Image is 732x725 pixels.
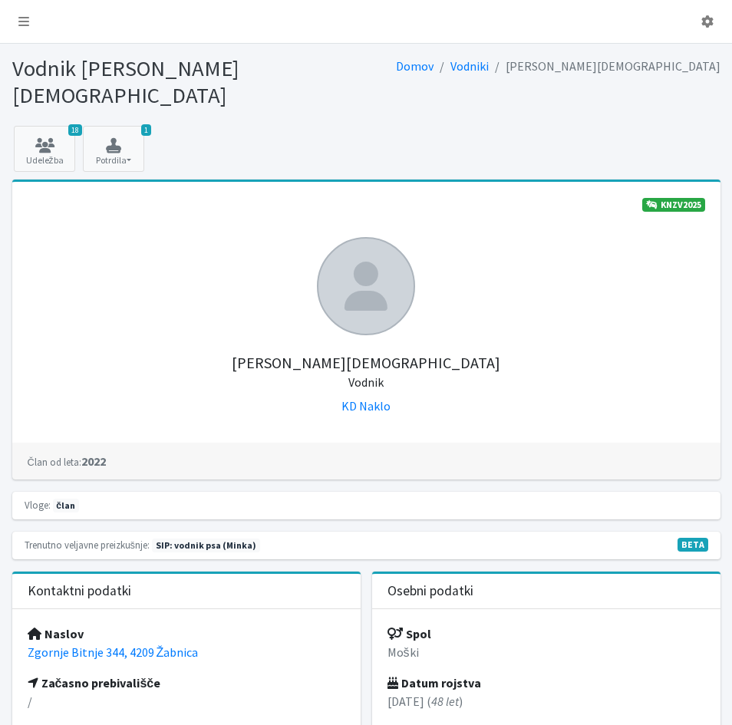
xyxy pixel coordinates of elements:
span: 1 [141,124,151,136]
span: član [53,499,79,512]
a: KNZV2025 [642,198,705,212]
a: 18 Udeležba [14,126,75,172]
strong: Naslov [28,626,84,641]
a: Domov [396,58,434,74]
h3: Kontaktni podatki [28,583,131,599]
span: Naslednja preizkušnja: jesen 2026 [152,539,260,552]
h5: [PERSON_NAME][DEMOGRAPHIC_DATA] [28,335,705,391]
p: / [28,692,345,710]
strong: Začasno prebivališče [28,675,161,690]
a: Vodniki [450,58,489,74]
p: Moški [387,643,705,661]
a: KD Naklo [341,398,391,414]
h3: Osebni podatki [387,583,473,599]
li: [PERSON_NAME][DEMOGRAPHIC_DATA] [489,55,720,77]
h1: Vodnik [PERSON_NAME][DEMOGRAPHIC_DATA] [12,55,361,108]
span: 18 [68,124,82,136]
strong: Spol [387,626,431,641]
small: Vodnik [348,374,384,390]
em: 48 let [431,694,459,709]
p: [DATE] ( ) [387,692,705,710]
button: 1 Potrdila [83,126,144,172]
span: V fazi razvoja [678,538,708,552]
strong: Datum rojstva [387,675,481,690]
a: Zgornje Bitnje 344, 4209 Žabnica [28,644,199,660]
small: Član od leta: [28,456,81,468]
small: Vloge: [25,499,51,511]
small: Trenutno veljavne preizkušnje: [25,539,150,551]
strong: 2022 [28,453,106,469]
